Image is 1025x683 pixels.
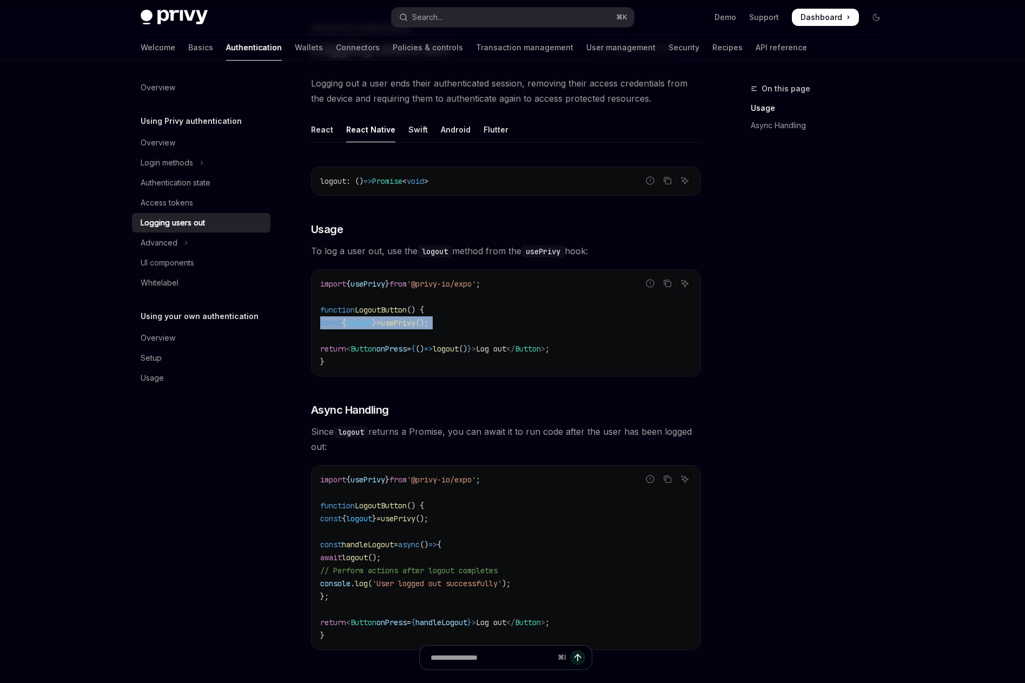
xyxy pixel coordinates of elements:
span: from [389,279,407,289]
div: Access tokens [141,196,193,209]
button: Open search [392,8,634,27]
span: Button [515,344,541,354]
div: Flutter [484,117,508,142]
span: Usage [311,222,343,237]
span: ); [502,579,511,588]
span: usePrivy [381,514,415,523]
span: ( [368,579,372,588]
div: Whitelabel [141,276,178,289]
a: User management [586,35,656,61]
div: Usage [141,372,164,384]
span: () { [407,501,424,510]
span: await [320,553,342,562]
div: Swift [408,117,428,142]
span: = [376,318,381,328]
a: Logging users out [132,213,270,233]
a: Setup [132,348,270,368]
button: Ask AI [678,276,692,290]
span: Dashboard [801,12,842,23]
div: Overview [141,81,175,94]
span: const [320,540,342,549]
span: { [342,318,346,328]
span: ; [476,475,480,485]
div: Overview [141,331,175,344]
span: }; [320,592,329,601]
a: Usage [751,100,894,117]
span: => [424,344,433,354]
span: 'User logged out successfully' [372,579,502,588]
span: logout [342,553,368,562]
span: function [320,501,355,510]
span: } [467,618,472,627]
div: React Native [346,117,395,142]
span: (); [415,514,428,523]
span: } [320,631,325,640]
a: Usage [132,368,270,388]
div: React [311,117,333,142]
a: Demo [715,12,736,23]
span: = [407,344,411,354]
span: logout [346,318,372,328]
button: Ask AI [678,174,692,188]
span: . [351,579,355,588]
span: handleLogout [415,618,467,627]
code: logout [334,426,368,438]
span: void [407,176,424,186]
span: Promise [372,176,402,186]
a: Authentication state [132,173,270,193]
span: => [428,540,437,549]
a: Support [749,12,779,23]
a: Basics [188,35,213,61]
button: Copy the contents from the code block [660,174,674,188]
span: ⌘ K [616,13,627,22]
span: return [320,618,346,627]
a: Recipes [712,35,743,61]
span: const [320,318,342,328]
span: > [472,618,476,627]
span: } [372,514,376,523]
span: ; [476,279,480,289]
button: Copy the contents from the code block [660,276,674,290]
span: log [355,579,368,588]
a: Async Handling [751,117,894,134]
a: Whitelabel [132,273,270,293]
code: logout [418,246,452,257]
code: usePrivy [521,246,565,257]
div: Search... [412,11,442,24]
a: Security [669,35,699,61]
span: onPress [376,618,407,627]
span: usePrivy [381,318,415,328]
span: Logging out a user ends their authenticated session, removing their access credentials from the d... [311,76,701,106]
span: </ [506,618,515,627]
span: console [320,579,351,588]
span: logout [320,176,346,186]
span: } [385,279,389,289]
span: > [541,344,545,354]
div: Logging users out [141,216,205,229]
h5: Using your own authentication [141,310,259,323]
input: Ask a question... [431,646,553,669]
span: handleLogout [342,540,394,549]
span: // Perform actions after logout completes [320,566,498,575]
img: dark logo [141,10,208,25]
span: > [424,176,428,186]
button: Copy the contents from the code block [660,472,674,486]
span: Log out [476,344,506,354]
span: () [415,344,424,354]
a: Wallets [295,35,323,61]
span: { [346,279,351,289]
div: UI components [141,256,194,269]
a: Welcome [141,35,175,61]
span: '@privy-io/expo' [407,475,476,485]
span: from [389,475,407,485]
div: Login methods [141,156,193,169]
span: Since returns a Promise, you can await it to run code after the user has been logged out: [311,424,701,454]
span: = [376,514,381,523]
span: const [320,514,342,523]
span: async [398,540,420,549]
span: ; [545,344,550,354]
span: On this page [762,82,810,95]
a: API reference [756,35,807,61]
a: UI components [132,253,270,273]
span: } [372,318,376,328]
